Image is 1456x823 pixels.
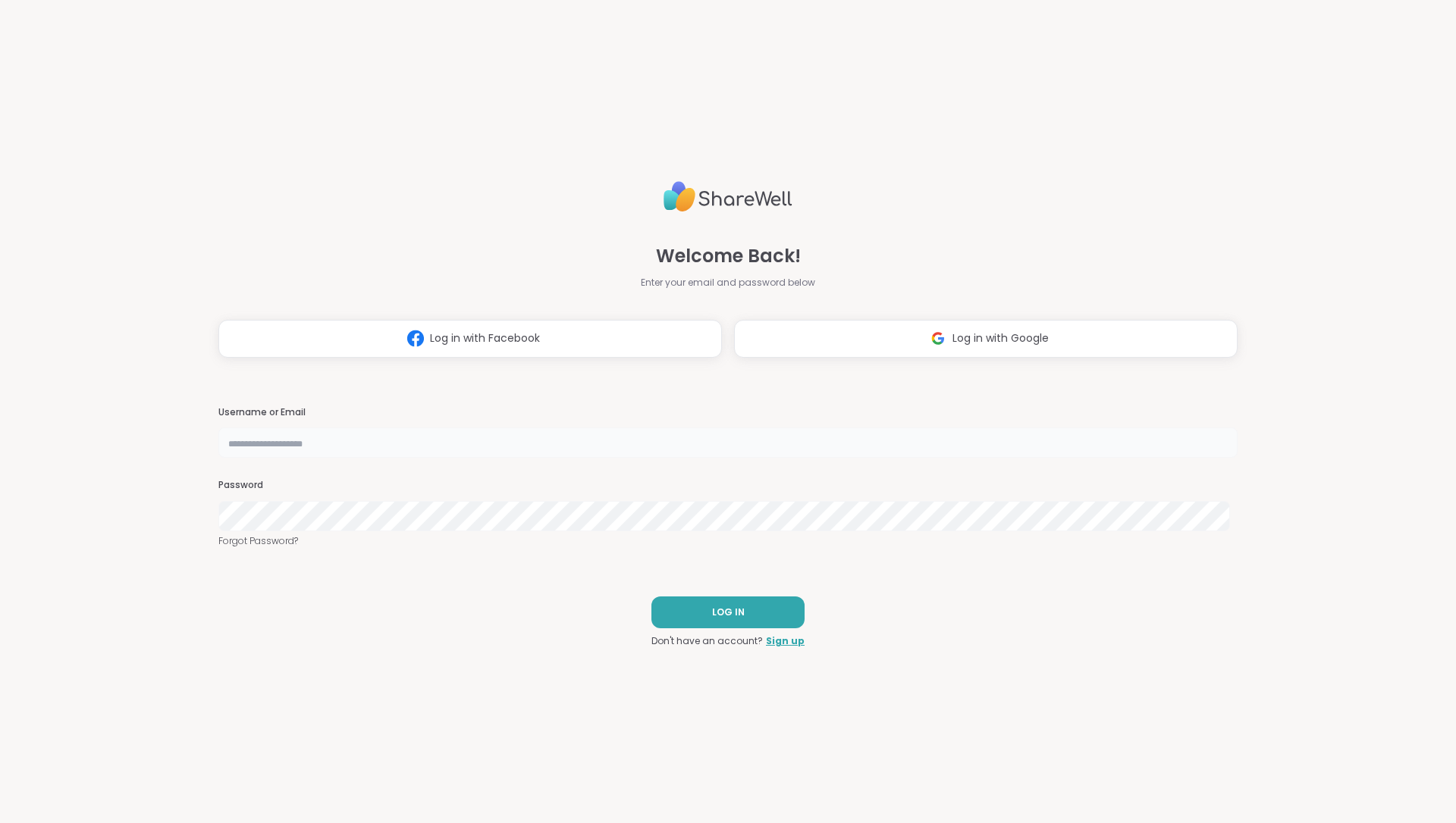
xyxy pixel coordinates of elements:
[651,596,805,628] button: LOG IN
[766,634,805,648] a: Sign up
[952,330,1049,346] span: Log in with Google
[218,320,722,358] button: Log in with Facebook
[218,534,1238,548] a: Forgot Password?
[401,324,430,352] img: ShareWell Logomark
[218,479,1238,492] h3: Password
[734,320,1238,358] button: Log in with Google
[656,243,801,270] span: Welcome Back!
[664,175,792,218] img: ShareWell Logo
[641,276,815,289] span: Enter your email and password below
[651,634,763,648] span: Don't have an account?
[218,406,1238,419] h3: Username or Email
[712,606,745,619] span: LOG IN
[430,330,540,346] span: Log in with Facebook
[924,324,952,352] img: ShareWell Logomark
